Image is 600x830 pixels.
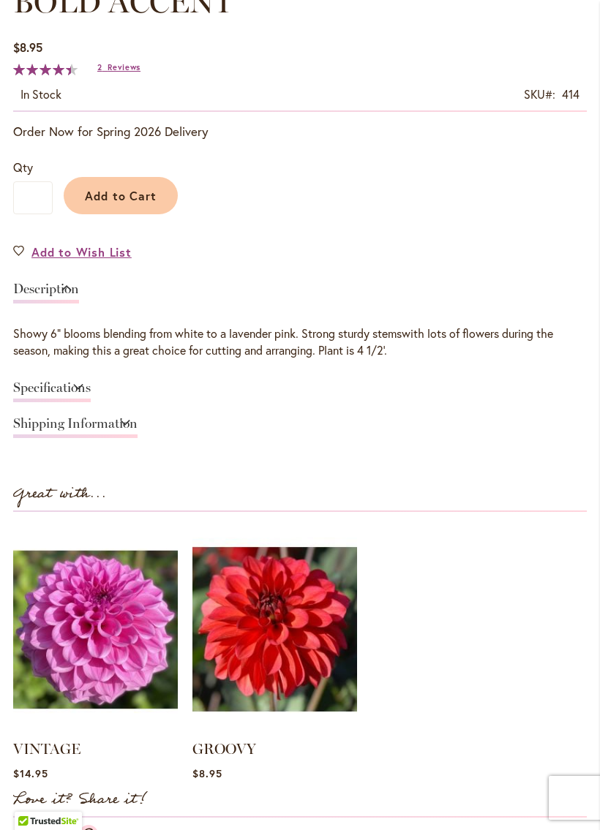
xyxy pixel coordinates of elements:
button: Add to Cart [64,177,178,214]
span: $8.95 [13,39,42,55]
span: Qty [13,159,33,175]
p: Order Now for Spring 2026 Delivery [13,123,587,140]
strong: Great with... [13,482,107,506]
strong: SKU [524,86,555,102]
img: GROOVY [192,527,357,732]
span: In stock [20,86,61,102]
a: VINTAGE [13,740,80,758]
div: Availability [20,86,61,103]
a: Shipping Information [13,417,138,438]
a: Add to Wish List [13,244,132,260]
div: 90% [13,64,78,75]
a: Specifications [13,381,91,402]
span: Add to Cart [85,188,157,203]
strong: Love it? Share it! [13,788,147,812]
span: 2 [97,62,102,72]
span: Reviews [108,62,140,72]
a: GROOVY [192,740,256,758]
div: 414 [562,86,580,103]
span: $14.95 [13,766,48,780]
iframe: Launch Accessibility Center [11,778,52,819]
img: VINTAGE [13,527,178,732]
span: $8.95 [192,766,222,780]
a: Description [13,282,79,303]
div: Detailed Product Info [13,275,587,445]
a: 2 Reviews [97,62,140,72]
span: Add to Wish List [31,244,132,260]
div: Showy 6" blooms blending from white to a lavender pink. Strong sturdy stemswith lots of flowers d... [13,325,587,359]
